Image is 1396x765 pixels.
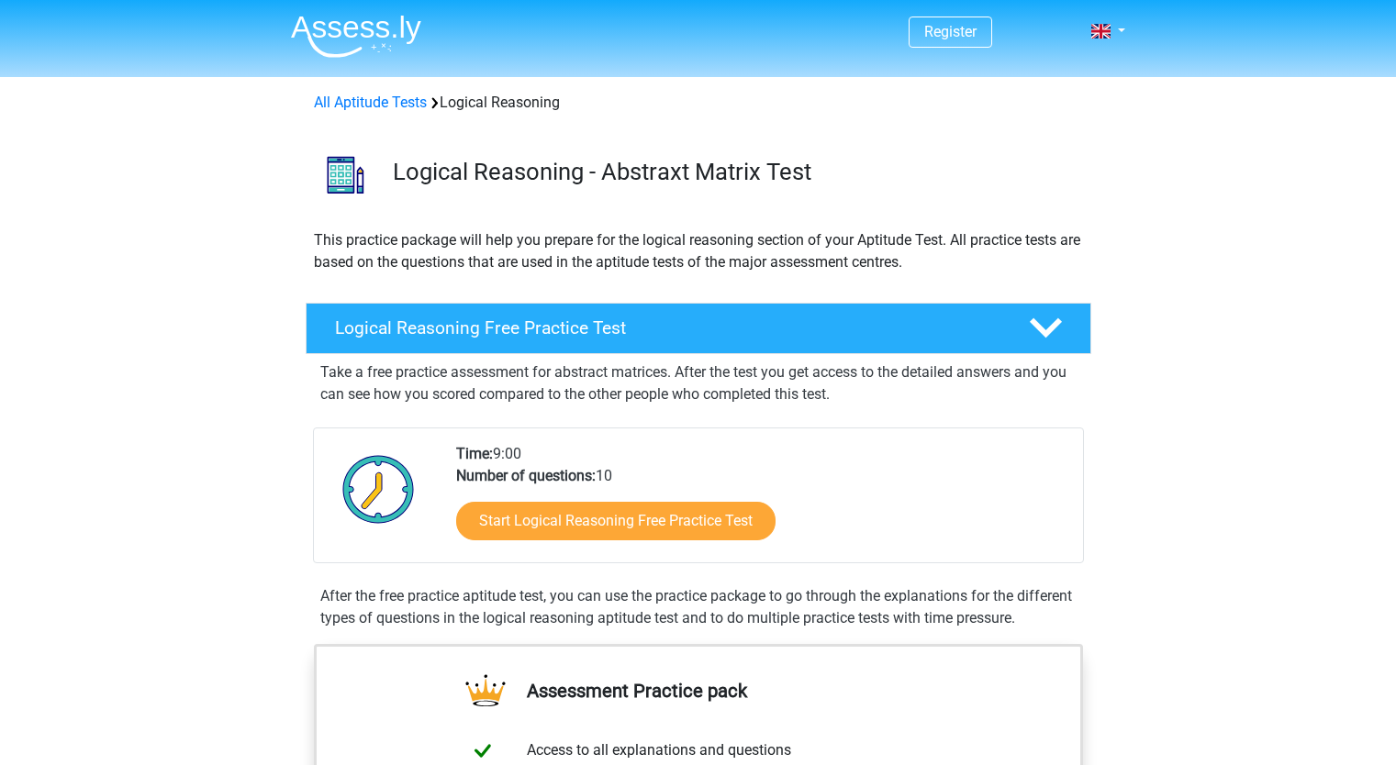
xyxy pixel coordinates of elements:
[313,585,1084,629] div: After the free practice aptitude test, you can use the practice package to go through the explana...
[332,443,425,535] img: Clock
[456,445,493,462] b: Time:
[442,443,1082,562] div: 9:00 10
[307,136,385,214] img: logical reasoning
[298,303,1099,354] a: Logical Reasoning Free Practice Test
[924,23,977,40] a: Register
[320,361,1077,405] p: Take a free practice assessment for abstract matrices. After the test you get access to the detai...
[291,15,421,58] img: Assessly
[314,229,1083,273] p: This practice package will help you prepare for the logical reasoning section of your Aptitude Te...
[456,502,776,540] a: Start Logical Reasoning Free Practice Test
[314,94,427,111] a: All Aptitude Tests
[393,158,1077,186] h3: Logical Reasoning - Abstraxt Matrix Test
[456,467,596,484] b: Number of questions:
[335,317,1000,338] h4: Logical Reasoning Free Practice Test
[307,92,1090,114] div: Logical Reasoning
